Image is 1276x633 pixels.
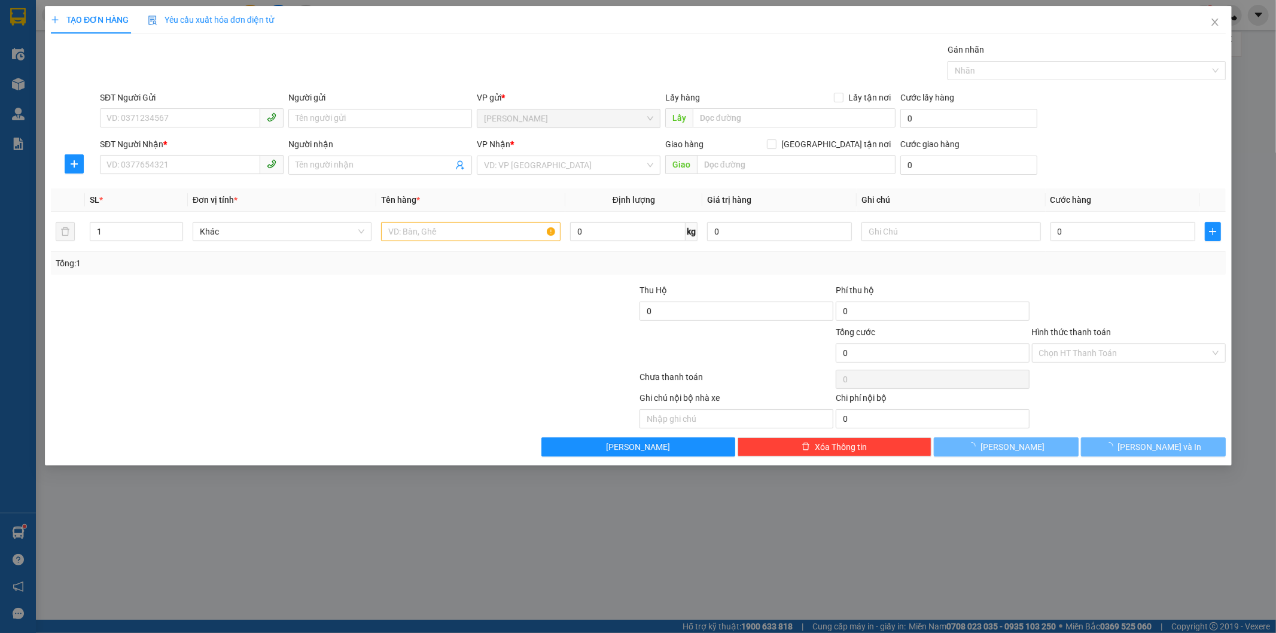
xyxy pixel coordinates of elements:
[1205,227,1220,236] span: plus
[455,160,465,170] span: user-add
[1080,437,1225,457] button: [PERSON_NAME] và In
[776,138,896,151] span: [GEOGRAPHIC_DATA] tận nơi
[148,16,157,25] img: icon
[639,391,833,409] div: Ghi chú nội bộ nhà xe
[1031,327,1111,337] label: Hình thức thanh toán
[1204,222,1220,241] button: plus
[639,409,833,428] input: Nhập ghi chú
[288,138,472,151] div: Người nhận
[90,195,99,205] span: SL
[692,108,896,127] input: Dọc đường
[613,195,655,205] span: Định lượng
[381,195,420,205] span: Tên hàng
[707,195,751,205] span: Giá trị hàng
[477,139,510,149] span: VP Nhận
[56,257,492,270] div: Tổng: 1
[1050,195,1091,205] span: Cước hàng
[1104,442,1117,451] span: loading
[65,154,84,174] button: plus
[200,223,364,241] span: Khác
[967,442,980,451] span: loading
[900,139,960,149] label: Cước giao hàng
[100,91,284,104] div: SĐT Người Gửi
[900,93,954,102] label: Cước lấy hàng
[835,284,1029,302] div: Phí thu hộ
[267,159,276,169] span: phone
[193,195,237,205] span: Đơn vị tính
[696,155,896,174] input: Dọc đường
[56,222,75,241] button: delete
[65,159,83,169] span: plus
[665,155,696,174] span: Giao
[606,440,670,454] span: [PERSON_NAME]
[541,437,735,457] button: [PERSON_NAME]
[639,285,666,295] span: Thu Hộ
[1198,6,1231,39] button: Close
[381,222,560,241] input: VD: Bàn, Ghế
[948,45,984,54] label: Gán nhãn
[857,188,1045,212] th: Ghi chú
[738,437,931,457] button: deleteXóa Thông tin
[707,222,852,241] input: 0
[100,138,284,151] div: SĐT Người Nhận
[835,391,1029,409] div: Chi phí nội bộ
[900,109,1037,128] input: Cước lấy hàng
[686,222,698,241] span: kg
[802,442,810,452] span: delete
[665,108,692,127] span: Lấy
[267,112,276,122] span: phone
[51,15,129,25] span: TẠO ĐƠN HÀNG
[51,16,59,24] span: plus
[980,440,1044,454] span: [PERSON_NAME]
[665,93,699,102] span: Lấy hàng
[900,156,1037,175] input: Cước giao hàng
[815,440,867,454] span: Xóa Thông tin
[288,91,472,104] div: Người gửi
[484,109,653,127] span: Lý Nhân
[148,15,274,25] span: Yêu cầu xuất hóa đơn điện tử
[835,327,875,337] span: Tổng cước
[477,91,660,104] div: VP gửi
[638,370,835,391] div: Chưa thanh toán
[1117,440,1201,454] span: [PERSON_NAME] và In
[1210,17,1219,27] span: close
[861,222,1040,241] input: Ghi Chú
[933,437,1078,457] button: [PERSON_NAME]
[665,139,703,149] span: Giao hàng
[843,91,896,104] span: Lấy tận nơi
